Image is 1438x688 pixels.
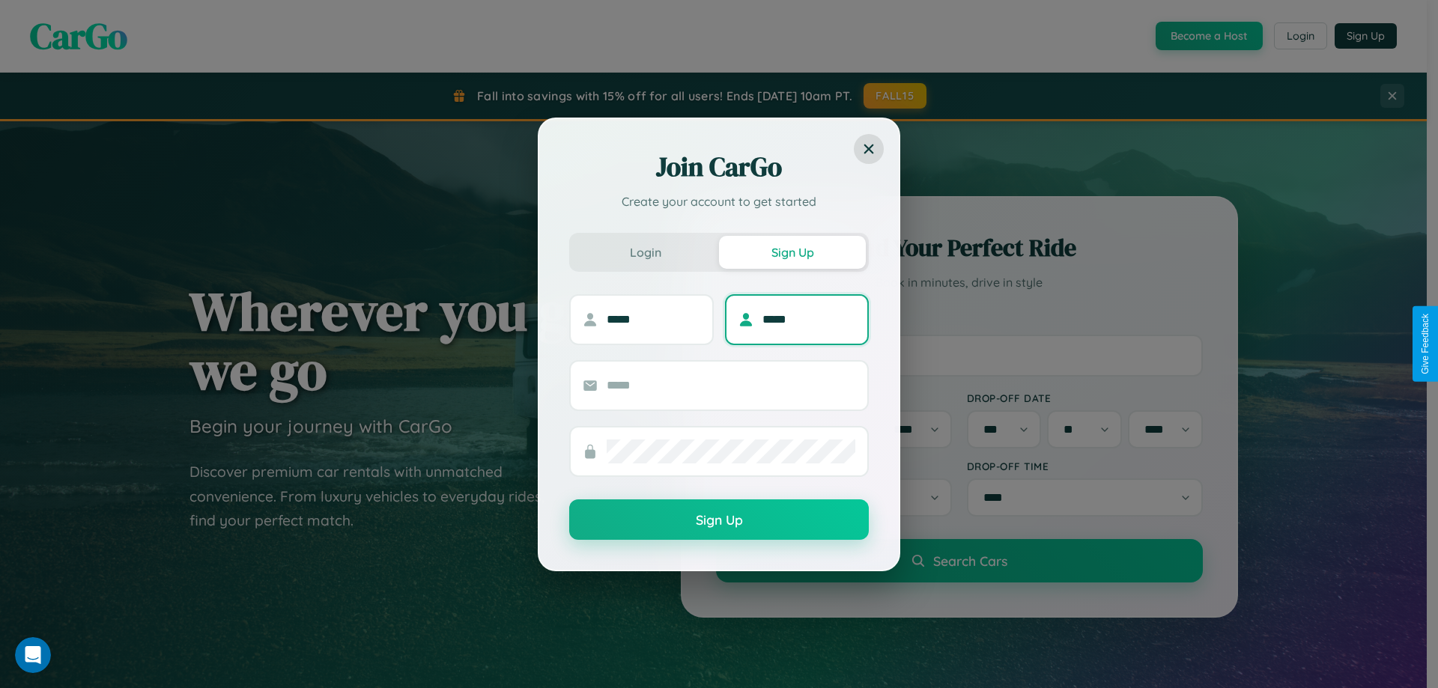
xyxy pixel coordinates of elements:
button: Sign Up [719,236,866,269]
p: Create your account to get started [569,192,869,210]
button: Sign Up [569,499,869,540]
button: Login [572,236,719,269]
div: Give Feedback [1420,314,1431,374]
iframe: Intercom live chat [15,637,51,673]
h2: Join CarGo [569,149,869,185]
